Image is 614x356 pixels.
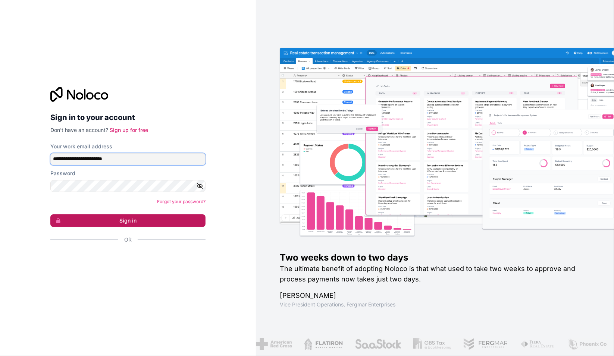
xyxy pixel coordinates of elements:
img: /assets/fergmar-CudnrXN5.png [463,338,509,350]
h2: The ultimate benefit of adopting Noloco is that what used to take two weeks to approve and proces... [280,264,590,284]
img: /assets/saastock-C6Zbiodz.png [355,338,402,350]
img: /assets/phoenix-BREaitsQ.png [567,338,608,350]
img: /assets/fiera-fwj2N5v4.png [520,338,555,350]
h2: Sign in to your account [50,111,206,124]
button: Sign in [50,214,206,227]
label: Password [50,170,75,177]
label: Your work email address [50,143,112,150]
a: Forgot your password? [157,199,206,204]
img: /assets/american-red-cross-BAupjrZR.png [256,338,292,350]
span: Don't have an account? [50,127,108,133]
iframe: Sign in with Google Button [47,252,203,268]
h1: Vice President Operations , Fergmar Enterprises [280,301,590,308]
img: /assets/gbstax-C-GtDUiK.png [413,338,451,350]
input: Email address [50,153,206,165]
h1: [PERSON_NAME] [280,290,590,301]
a: Sign up for free [110,127,148,133]
span: Or [124,236,132,243]
img: /assets/flatiron-C8eUkumj.png [304,338,343,350]
h1: Two weeks down to two days [280,252,590,264]
input: Password [50,180,206,192]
